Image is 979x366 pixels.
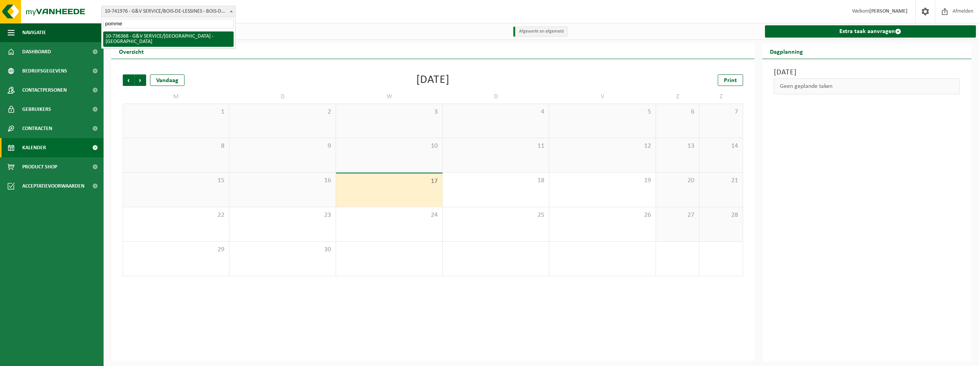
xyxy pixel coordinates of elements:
span: 11 [447,142,545,150]
span: 8 [127,142,225,150]
a: Extra taak aanvragen [765,25,976,38]
span: 28 [703,211,738,219]
span: 6 [660,108,695,116]
span: 21 [703,176,738,185]
li: 10-736368 - G&V SERVICE/[GEOGRAPHIC_DATA] - [GEOGRAPHIC_DATA] [103,31,234,47]
span: 23 [233,211,332,219]
td: D [443,90,549,104]
span: Gebruikers [22,100,51,119]
span: Acceptatievoorwaarden [22,176,84,196]
span: 5 [553,108,652,116]
span: 29 [127,246,225,254]
strong: [PERSON_NAME] [869,8,908,14]
span: 3 [340,108,438,116]
td: Z [656,90,699,104]
span: 15 [127,176,225,185]
span: 1 [127,108,225,116]
span: 19 [553,176,652,185]
div: Vandaag [150,74,185,86]
td: Z [699,90,743,104]
span: Print [724,77,737,84]
span: 10-741976 - G&V SERVICE/BOIS-DE-LESSINES - BOIS-DE-LESSINES [102,6,235,17]
span: Kalender [22,138,46,157]
span: 22 [127,211,225,219]
span: 27 [660,211,695,219]
div: Geen geplande taken [774,78,960,94]
span: 4 [447,108,545,116]
span: Bedrijfsgegevens [22,61,67,81]
span: 10-741976 - G&V SERVICE/BOIS-DE-LESSINES - BOIS-DE-LESSINES [101,6,236,17]
span: Vorige [123,74,134,86]
td: M [123,90,229,104]
h3: [DATE] [774,67,960,78]
span: Contactpersonen [22,81,67,100]
span: 12 [553,142,652,150]
span: 13 [660,142,695,150]
span: 30 [233,246,332,254]
span: Navigatie [22,23,46,42]
span: 7 [703,108,738,116]
li: Afgewerkt en afgemeld [513,26,568,37]
span: 18 [447,176,545,185]
div: [DATE] [416,74,450,86]
span: 16 [233,176,332,185]
span: Product Shop [22,157,57,176]
span: Contracten [22,119,52,138]
span: 9 [233,142,332,150]
span: 24 [340,211,438,219]
span: Volgende [135,74,146,86]
a: Print [718,74,743,86]
span: 20 [660,176,695,185]
td: W [336,90,443,104]
h2: Overzicht [111,44,152,59]
span: 17 [340,177,438,186]
span: 2 [233,108,332,116]
span: 26 [553,211,652,219]
span: Dashboard [22,42,51,61]
td: D [229,90,336,104]
span: 10 [340,142,438,150]
span: 14 [703,142,738,150]
span: 25 [447,211,545,219]
td: V [549,90,656,104]
h2: Dagplanning [762,44,811,59]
